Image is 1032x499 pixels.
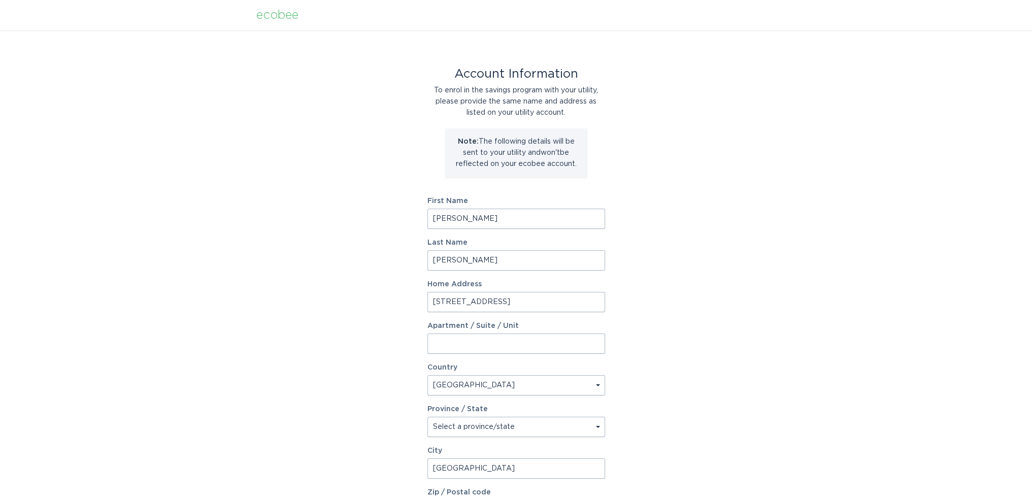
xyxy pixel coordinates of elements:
[453,136,580,170] p: The following details will be sent to your utility and won't be reflected on your ecobee account.
[256,10,298,21] div: ecobee
[427,281,605,288] label: Home Address
[458,138,479,145] strong: Note:
[427,364,457,371] label: Country
[427,85,605,118] div: To enrol in the savings program with your utility, please provide the same name and address as li...
[427,406,488,413] label: Province / State
[427,489,605,496] label: Zip / Postal code
[427,197,605,205] label: First Name
[427,69,605,80] div: Account Information
[427,447,605,454] label: City
[427,239,605,246] label: Last Name
[427,322,605,329] label: Apartment / Suite / Unit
